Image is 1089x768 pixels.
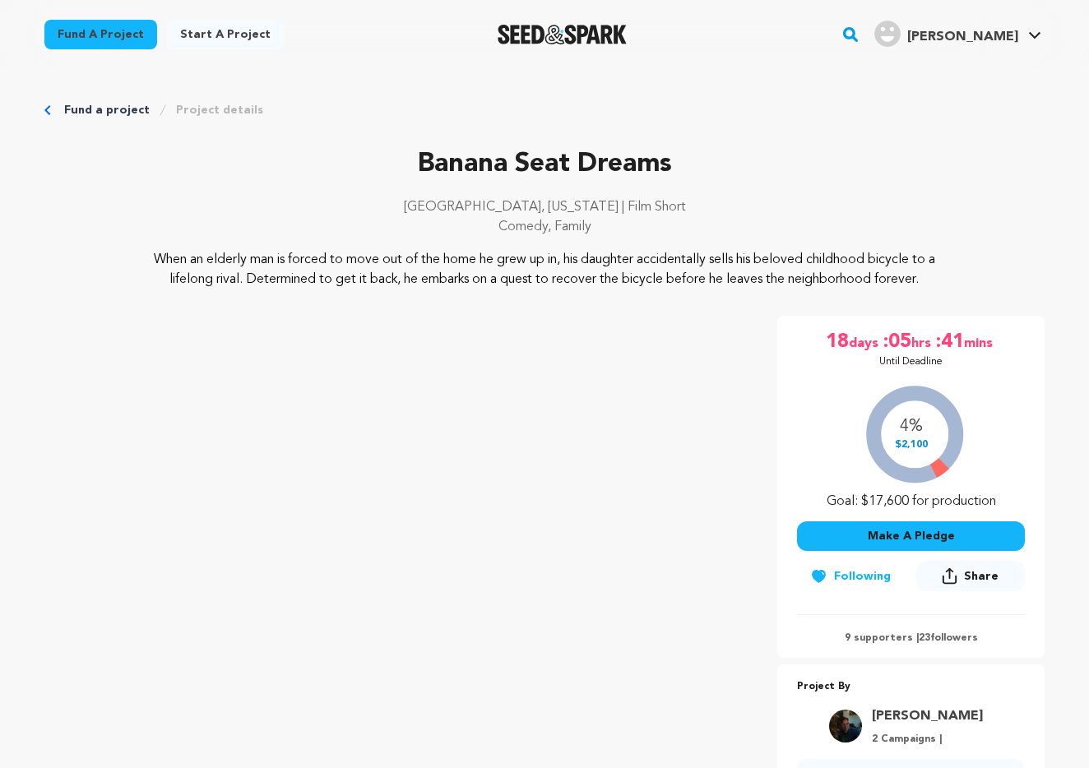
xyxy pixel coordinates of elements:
[872,706,983,726] a: Goto Joey Coalter profile
[849,329,882,355] span: days
[797,562,904,591] button: Following
[874,21,1018,47] div: Sydney S.'s Profile
[879,355,943,368] p: Until Deadline
[797,632,1025,645] p: 9 supporters | followers
[44,217,1045,237] p: Comedy, Family
[872,733,983,746] p: 2 Campaigns |
[44,145,1045,184] p: Banana Seat Dreams
[911,329,934,355] span: hrs
[498,25,627,44] a: Seed&Spark Homepage
[871,17,1045,47] a: Sydney S.'s Profile
[934,329,964,355] span: :41
[882,329,911,355] span: :05
[916,561,1025,598] span: Share
[797,521,1025,551] button: Make A Pledge
[64,102,150,118] a: Fund a project
[916,561,1025,591] button: Share
[44,20,157,49] a: Fund a project
[44,197,1045,217] p: [GEOGRAPHIC_DATA], [US_STATE] | Film Short
[176,102,263,118] a: Project details
[797,678,1025,696] p: Project By
[907,30,1018,44] span: [PERSON_NAME]
[964,329,996,355] span: mins
[44,102,1045,118] div: Breadcrumb
[829,710,862,743] img: IMG_0262.jpg
[964,568,999,585] span: Share
[919,633,930,643] span: 23
[167,20,284,49] a: Start a project
[145,250,945,289] p: When an elderly man is forced to move out of the home he grew up in, his daughter accidentally se...
[874,21,901,47] img: user.png
[871,17,1045,52] span: Sydney S.'s Profile
[826,329,849,355] span: 18
[498,25,627,44] img: Seed&Spark Logo Dark Mode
